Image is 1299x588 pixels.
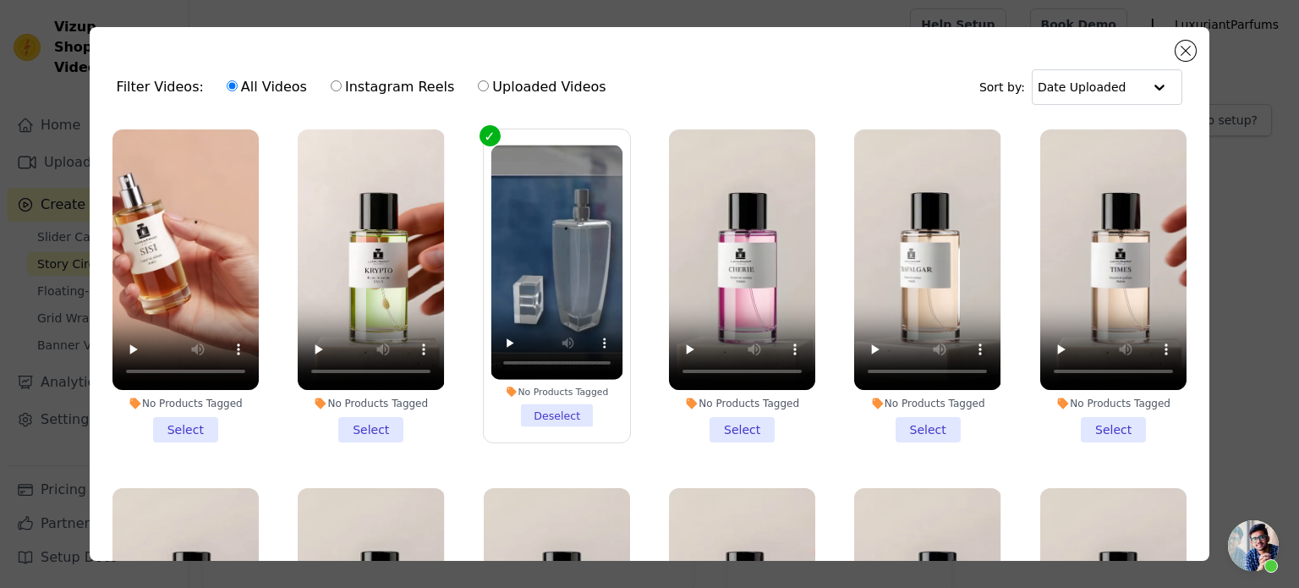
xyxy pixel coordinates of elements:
[1176,41,1196,61] button: Close modal
[298,397,444,410] div: No Products Tagged
[330,76,455,98] label: Instagram Reels
[112,397,259,410] div: No Products Tagged
[854,397,1000,410] div: No Products Tagged
[979,69,1183,105] div: Sort by:
[117,68,616,107] div: Filter Videos:
[669,397,815,410] div: No Products Tagged
[491,386,622,398] div: No Products Tagged
[226,76,308,98] label: All Videos
[1040,397,1187,410] div: No Products Tagged
[477,76,606,98] label: Uploaded Videos
[1228,520,1279,571] a: Ouvrir le chat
